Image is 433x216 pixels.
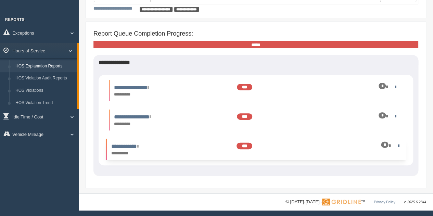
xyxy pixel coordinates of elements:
li: Expand [106,139,406,160]
a: HOS Explanation Reports [12,60,77,73]
li: Expand [109,80,403,101]
div: © [DATE]-[DATE] - ™ [285,199,426,206]
a: HOS Violation Trend [12,97,77,109]
a: HOS Violations [12,85,77,97]
a: Privacy Policy [374,200,395,204]
h4: Report Queue Completion Progress: [93,30,418,37]
img: Gridline [322,199,361,205]
span: v. 2025.6.2844 [404,200,426,204]
a: HOS Violation Audit Reports [12,72,77,85]
li: Expand [109,110,403,130]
